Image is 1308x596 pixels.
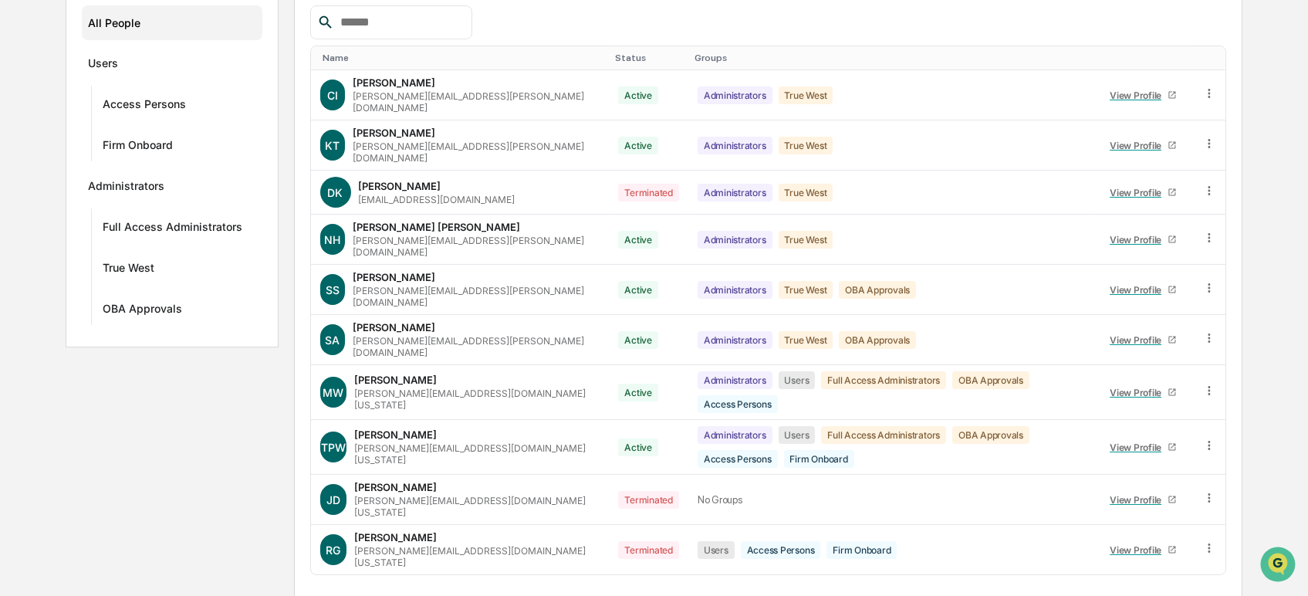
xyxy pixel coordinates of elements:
[618,281,658,299] div: Active
[1104,134,1184,157] a: View Profile
[1104,381,1184,405] a: View Profile
[1104,435,1184,459] a: View Profile
[9,297,103,325] a: 🔎Data Lookup
[354,442,600,466] div: [PERSON_NAME][EMAIL_ADDRESS][DOMAIN_NAME][US_STATE]
[698,184,772,201] div: Administrators
[618,331,658,349] div: Active
[615,52,682,63] div: Toggle SortBy
[31,274,100,290] span: Preclearance
[325,334,340,347] span: SA
[1104,278,1184,302] a: View Profile
[1110,284,1168,296] div: View Profile
[103,261,154,279] div: True West
[353,335,600,358] div: [PERSON_NAME][EMAIL_ADDRESS][PERSON_NAME][DOMAIN_NAME]
[103,138,173,157] div: Firm Onboard
[326,283,340,296] span: SS
[88,56,118,75] div: Users
[52,134,195,146] div: We're available if you need us!
[15,195,40,220] img: Cameron Burns
[353,127,435,139] div: [PERSON_NAME]
[354,531,437,544] div: [PERSON_NAME]
[1110,140,1168,151] div: View Profile
[1104,538,1184,562] a: View Profile
[353,90,600,113] div: [PERSON_NAME][EMAIL_ADDRESS][PERSON_NAME][DOMAIN_NAME]
[1104,181,1184,205] a: View Profile
[618,439,658,456] div: Active
[698,450,778,468] div: Access Persons
[15,276,28,288] div: 🖐️
[354,495,600,518] div: [PERSON_NAME][EMAIL_ADDRESS][DOMAIN_NAME][US_STATE]
[326,493,340,506] span: JD
[839,331,916,349] div: OBA Approvals
[826,541,897,559] div: Firm Onboard
[698,395,778,413] div: Access Persons
[353,141,600,164] div: [PERSON_NAME][EMAIL_ADDRESS][PERSON_NAME][DOMAIN_NAME]
[15,305,28,317] div: 🔎
[327,89,338,102] span: CI
[354,428,437,441] div: [PERSON_NAME]
[353,76,435,89] div: [PERSON_NAME]
[15,171,103,184] div: Past conversations
[359,180,441,192] div: [PERSON_NAME]
[323,386,343,399] span: MW
[821,371,946,389] div: Full Access Administrators
[698,281,772,299] div: Administrators
[1110,90,1168,101] div: View Profile
[1100,52,1187,63] div: Toggle SortBy
[353,221,520,233] div: [PERSON_NAME] [PERSON_NAME]
[9,268,106,296] a: 🖐️Preclearance
[354,545,600,568] div: [PERSON_NAME][EMAIL_ADDRESS][DOMAIN_NAME][US_STATE]
[618,231,658,249] div: Active
[103,97,186,116] div: Access Persons
[106,268,198,296] a: 🗄️Attestations
[821,426,946,444] div: Full Access Administrators
[354,374,437,386] div: [PERSON_NAME]
[31,303,97,319] span: Data Lookup
[698,541,735,559] div: Users
[112,276,124,288] div: 🗄️
[698,137,772,154] div: Administrators
[1110,494,1168,506] div: View Profile
[698,86,772,104] div: Administrators
[779,281,833,299] div: True West
[262,123,281,141] button: Start new chat
[779,184,833,201] div: True West
[698,371,772,389] div: Administrators
[354,481,437,493] div: [PERSON_NAME]
[618,491,679,509] div: Terminated
[353,271,435,283] div: [PERSON_NAME]
[779,86,833,104] div: True West
[1104,228,1184,252] a: View Profile
[354,388,600,411] div: [PERSON_NAME][EMAIL_ADDRESS][DOMAIN_NAME][US_STATE]
[1110,234,1168,246] div: View Profile
[359,194,515,205] div: [EMAIL_ADDRESS][DOMAIN_NAME]
[618,384,658,401] div: Active
[784,450,854,468] div: Firm Onboard
[128,210,134,222] span: •
[779,331,833,349] div: True West
[323,52,603,63] div: Toggle SortBy
[618,137,658,154] div: Active
[137,210,168,222] span: [DATE]
[239,168,281,187] button: See all
[618,86,658,104] div: Active
[1110,387,1168,398] div: View Profile
[103,220,242,239] div: Full Access Administrators
[127,274,191,290] span: Attestations
[1205,52,1220,63] div: Toggle SortBy
[321,441,346,454] span: TPW
[618,184,679,201] div: Terminated
[328,186,343,199] span: DK
[698,331,772,349] div: Administrators
[324,233,340,246] span: NH
[353,235,600,258] div: [PERSON_NAME][EMAIL_ADDRESS][PERSON_NAME][DOMAIN_NAME]
[103,302,182,320] div: OBA Approvals
[88,179,164,198] div: Administrators
[1110,334,1168,346] div: View Profile
[741,541,821,559] div: Access Persons
[154,341,187,353] span: Pylon
[695,52,1088,63] div: Toggle SortBy
[1259,545,1300,587] iframe: Open customer support
[1104,488,1184,512] a: View Profile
